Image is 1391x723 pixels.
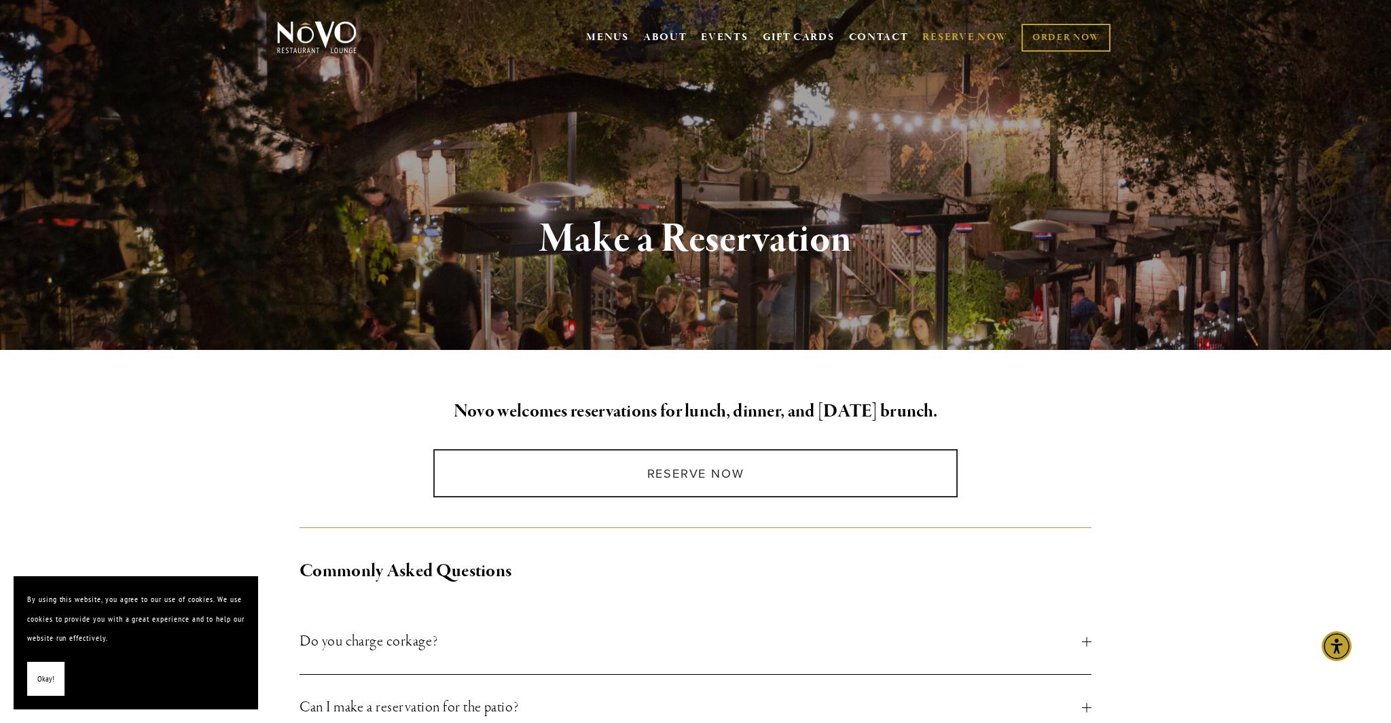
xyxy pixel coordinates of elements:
[37,669,54,689] span: Okay!
[27,662,65,696] button: Okay!
[27,590,245,648] p: By using this website, you agree to our use of cookies. We use cookies to provide you with a grea...
[433,449,957,497] a: Reserve Now
[701,31,748,44] a: EVENTS
[1322,631,1352,661] div: Accessibility Menu
[922,24,1008,50] a: RESERVE NOW
[300,629,1082,654] span: Do you charge corkage?
[300,557,1091,586] h2: Commonly Asked Questions
[539,213,852,265] strong: Make a Reservation
[274,20,359,54] img: Novo Restaurant &amp; Lounge
[643,31,687,44] a: ABOUT
[586,31,629,44] a: MENUS
[300,398,1091,426] h2: Novo welcomes reservations for lunch, dinner, and [DATE] brunch.
[763,24,835,50] a: GIFT CARDS
[14,576,258,709] section: Cookie banner
[300,609,1091,674] button: Do you charge corkage?
[1022,24,1110,52] a: ORDER NOW
[300,695,1082,720] span: Can I make a reservation for the patio?
[849,24,909,50] a: CONTACT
